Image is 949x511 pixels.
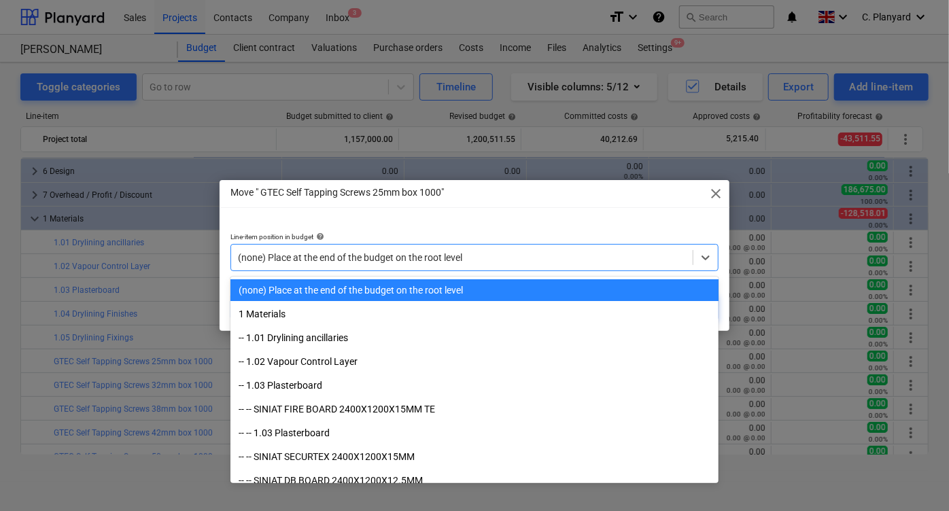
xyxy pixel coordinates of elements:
span: help [313,232,324,241]
div: (none) Place at the end of the budget on the root level [230,279,719,301]
div: -- -- 1.03 Plasterboard [230,422,719,444]
div: -- 1.02 Vapour Control Layer [230,351,719,372]
div: -- 1.03 Plasterboard [230,374,719,396]
div: -- -- SINIAT FIRE BOARD 2400X1200X15MM TE [230,398,719,420]
iframe: Chat Widget [881,446,949,511]
div: Line-item position in budget [230,232,719,241]
div: -- -- SINIAT DB BOARD 2400X1200X12.5MM [230,470,719,491]
div: -- 1.01 Drylining ancillaries [230,327,719,349]
div: 1 Materials [230,303,719,325]
p: Move " GTEC Self Tapping Screws 25mm box 1000" [230,186,444,200]
span: close [708,186,724,202]
div: -- -- SINIAT SECURTEX 2400X1200X15MM [230,446,719,468]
